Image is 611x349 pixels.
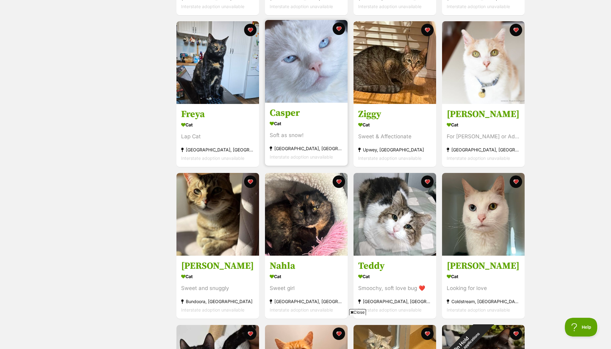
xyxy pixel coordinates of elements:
a: [PERSON_NAME] Cat For [PERSON_NAME] or Adoption [GEOGRAPHIC_DATA], [GEOGRAPHIC_DATA] Interstate a... [442,104,525,167]
img: Teddy [354,173,436,256]
img: Lenny [442,173,525,256]
img: Milo [176,173,259,256]
div: Smoochy, soft love bug ❤️ [358,284,431,293]
span: Interstate adoption unavailable [270,154,333,160]
a: Nahla Cat Sweet girl [GEOGRAPHIC_DATA], [GEOGRAPHIC_DATA] Interstate adoption unavailable favourite [265,256,348,319]
div: For [PERSON_NAME] or Adoption [447,132,520,141]
div: Upwey, [GEOGRAPHIC_DATA] [358,145,431,154]
a: [PERSON_NAME] Cat Looking for love Coldstream, [GEOGRAPHIC_DATA] Interstate adoption unavailable ... [442,256,525,319]
iframe: Help Scout Beacon - Open [565,318,599,337]
div: Cat [270,272,343,281]
span: Interstate adoption unavailable [270,4,333,9]
div: [GEOGRAPHIC_DATA], [GEOGRAPHIC_DATA] [270,144,343,153]
h3: [PERSON_NAME] [447,260,520,272]
button: favourite [244,24,257,36]
div: Lap Cat [181,132,254,141]
div: Cat [447,272,520,281]
img: Freya [176,21,259,104]
div: Cat [181,120,254,129]
img: Casper [265,20,348,103]
div: Soft as snow! [270,131,343,140]
button: favourite [510,175,522,188]
div: Cat [358,120,431,129]
div: Coldstream, [GEOGRAPHIC_DATA] [447,297,520,306]
img: Ziggy [354,21,436,104]
button: favourite [333,175,345,188]
span: Interstate adoption unavailable [358,307,421,313]
a: [PERSON_NAME] Cat Sweet and snuggly Bundoora, [GEOGRAPHIC_DATA] Interstate adoption unavailable f... [176,256,259,319]
div: [GEOGRAPHIC_DATA], [GEOGRAPHIC_DATA] [270,297,343,306]
iframe: Advertisement [154,318,457,346]
div: [GEOGRAPHIC_DATA], [GEOGRAPHIC_DATA] [358,297,431,306]
div: Cat [270,119,343,128]
div: Cat [181,272,254,281]
button: favourite [510,327,522,340]
span: Interstate adoption unavailable [181,307,244,313]
div: Sweet and snuggly [181,284,254,293]
div: Sweet girl [270,284,343,293]
div: Sweet & Affectionate [358,132,431,141]
span: Interstate adoption unavailable [270,307,333,313]
img: Sally Polkington [442,21,525,104]
div: Looking for love [447,284,520,293]
h3: Nahla [270,260,343,272]
span: Interstate adoption unavailable [358,4,421,9]
div: Cat [447,120,520,129]
a: Ziggy Cat Sweet & Affectionate Upwey, [GEOGRAPHIC_DATA] Interstate adoption unavailable favourite [354,104,436,167]
button: favourite [421,24,434,36]
button: favourite [510,24,522,36]
h3: Teddy [358,260,431,272]
a: Freya Cat Lap Cat [GEOGRAPHIC_DATA], [GEOGRAPHIC_DATA] Interstate adoption unavailable favourite [176,104,259,167]
span: Interstate adoption unavailable [181,4,244,9]
img: Nahla [265,173,348,256]
a: Casper Cat Soft as snow! [GEOGRAPHIC_DATA], [GEOGRAPHIC_DATA] Interstate adoption unavailable fav... [265,102,348,166]
div: Bundoora, [GEOGRAPHIC_DATA] [181,297,254,306]
h3: [PERSON_NAME] [447,108,520,120]
span: Interstate adoption unavailable [181,155,244,161]
button: favourite [244,175,257,188]
span: Interstate adoption unavailable [358,155,421,161]
span: Interstate adoption unavailable [447,4,510,9]
div: Cat [358,272,431,281]
span: Close [349,309,366,315]
div: [GEOGRAPHIC_DATA], [GEOGRAPHIC_DATA] [447,145,520,154]
h3: [PERSON_NAME] [181,260,254,272]
div: [GEOGRAPHIC_DATA], [GEOGRAPHIC_DATA] [181,145,254,154]
h3: Ziggy [358,108,431,120]
span: Interstate adoption unavailable [447,155,510,161]
a: Teddy Cat Smoochy, soft love bug ❤️ [GEOGRAPHIC_DATA], [GEOGRAPHIC_DATA] Interstate adoption unav... [354,256,436,319]
h3: Casper [270,107,343,119]
button: favourite [333,22,345,35]
span: Interstate adoption unavailable [447,307,510,313]
button: favourite [421,175,434,188]
h3: Freya [181,108,254,120]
